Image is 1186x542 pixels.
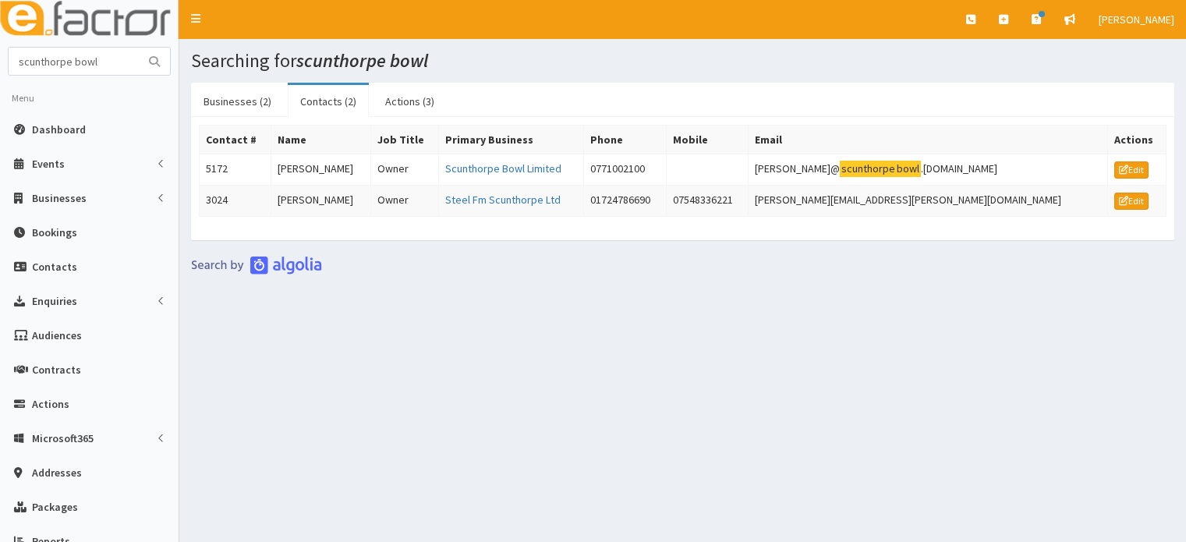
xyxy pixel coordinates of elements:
span: Audiences [32,328,82,342]
span: Dashboard [32,122,86,136]
img: search-by-algolia-light-background.png [191,256,322,275]
th: Name [271,126,371,154]
h1: Searching for [191,51,1174,71]
a: Actions (3) [373,85,447,118]
td: [PERSON_NAME][EMAIL_ADDRESS][PERSON_NAME][DOMAIN_NAME] [749,185,1108,216]
span: Contacts [32,260,77,274]
span: [PERSON_NAME] [1099,12,1174,27]
span: Bookings [32,225,77,239]
td: 3024 [200,185,271,216]
td: Owner [371,154,438,186]
span: Packages [32,500,78,514]
th: Primary Business [438,126,583,154]
mark: scunthorpe [840,161,896,177]
td: [PERSON_NAME]@ .[DOMAIN_NAME] [749,154,1108,186]
input: Search... [9,48,140,75]
a: Scunthorpe Bowl Limited [445,161,561,175]
th: Contact # [200,126,271,154]
td: 5172 [200,154,271,186]
td: [PERSON_NAME] [271,185,371,216]
i: scunthorpe bowl [296,48,428,73]
mark: bowl [896,161,921,177]
span: Businesses [32,191,87,205]
span: Addresses [32,466,82,480]
th: Job Title [371,126,438,154]
th: Phone [584,126,667,154]
td: 01724786690 [584,185,667,216]
span: Contracts [32,363,81,377]
span: Events [32,157,65,171]
th: Email [749,126,1108,154]
td: [PERSON_NAME] [271,154,371,186]
a: Steel Fm Scunthorpe Ltd [445,193,561,207]
span: Enquiries [32,294,77,308]
a: Edit [1114,161,1149,179]
th: Actions [1107,126,1166,154]
td: Owner [371,185,438,216]
span: Microsoft365 [32,431,94,445]
th: Mobile [666,126,749,154]
span: Actions [32,397,69,411]
td: 0771002100 [584,154,667,186]
a: Businesses (2) [191,85,284,118]
a: Contacts (2) [288,85,369,118]
a: Edit [1114,193,1149,210]
td: 07548336221 [666,185,749,216]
